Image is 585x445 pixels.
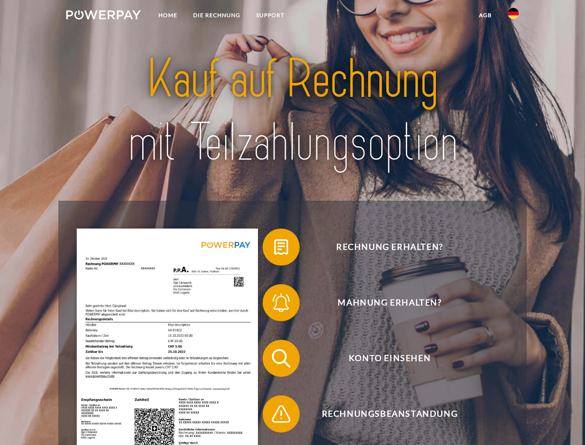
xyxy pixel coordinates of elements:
button: Rechnungsbeanstandung [263,395,503,432]
img: qb_bill.svg [270,235,293,259]
a: SUPPORT [248,7,292,24]
span: Rechnungsbeanstandung [276,395,503,432]
img: logo-powerpay-white.svg [66,10,141,19]
a: DIE RECHNUNG [185,7,248,24]
a: Home [151,7,185,24]
a: agb [471,7,500,24]
img: qb_warning.svg [270,402,293,426]
img: qb_search.svg [270,347,293,370]
button: Konto einsehen [263,340,503,377]
img: title-powerpay_de.svg [88,44,497,178]
img: qb_bell.svg [270,291,293,314]
button: Mahnung erhalten? [263,284,503,321]
button: Rechnung erhalten? [263,229,503,266]
span: Mahnung erhalten? [276,284,503,321]
img: de [508,8,519,19]
span: Rechnung erhalten? [276,229,503,266]
span: Konto einsehen [276,340,503,377]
